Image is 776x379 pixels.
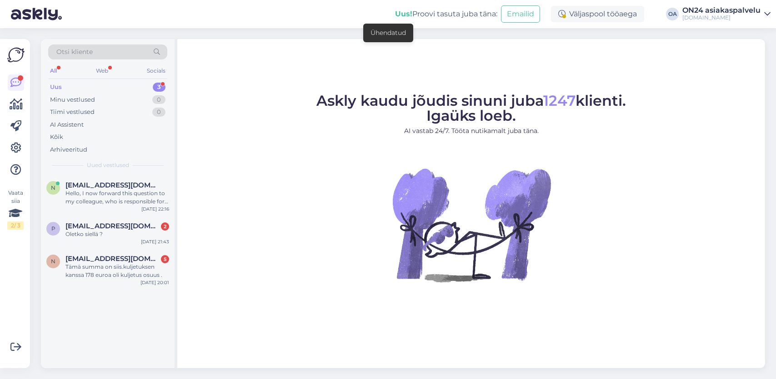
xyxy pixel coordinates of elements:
div: OA [666,8,679,20]
div: 5 [161,255,169,263]
div: 2 [161,222,169,231]
div: 0 [152,108,165,117]
div: 3 [153,83,165,92]
div: Tämä summa on siis.kuljetuksen kanssa 178 euroa oli kuljetus osuus . [65,263,169,279]
div: Hello, I now forward this question to my colleague, who is responsible for this. The reply will b... [65,189,169,206]
div: Minu vestlused [50,95,95,104]
div: Socials [145,65,167,77]
span: Uued vestlused [87,161,129,169]
span: p [51,225,55,232]
span: n [51,184,55,191]
div: Proovi tasuta juba täna: [395,9,497,20]
div: [DATE] 21:43 [141,238,169,245]
div: Vaata siia [7,189,24,230]
span: Natalie.pinhasov81@gmail.com [65,255,160,263]
div: 2 / 3 [7,221,24,230]
div: AI Assistent [50,120,84,129]
div: 0 [152,95,165,104]
span: N [51,258,55,265]
p: AI vastab 24/7. Tööta nutikamalt juba täna. [316,126,626,136]
span: nazaniin.foormuly@hotmail.com [65,181,160,189]
a: ON24 asiakaspalvelu[DOMAIN_NAME] [682,7,771,21]
div: Arhiveeritud [50,145,87,154]
span: Otsi kliente [56,47,93,57]
div: Ühendatud [370,28,406,38]
button: Emailid [501,5,540,23]
div: Oletko siellä ? [65,230,169,238]
div: Väljaspool tööaega [551,6,644,22]
div: Tiimi vestlused [50,108,95,117]
div: [DOMAIN_NAME] [682,14,761,21]
div: [DATE] 22:16 [141,206,169,212]
div: Uus [50,83,62,92]
div: Web [94,65,110,77]
div: ON24 asiakaspalvelu [682,7,761,14]
span: 1247 [543,92,576,109]
b: Uus! [395,10,412,18]
img: Askly Logo [7,46,25,64]
div: All [48,65,59,77]
span: pipsalai1@gmail.com [65,222,160,230]
div: [DATE] 20:01 [140,279,169,286]
span: Askly kaudu jõudis sinuni juba klienti. Igaüks loeb. [316,92,626,124]
img: No Chat active [390,143,553,306]
div: Kõik [50,133,63,142]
